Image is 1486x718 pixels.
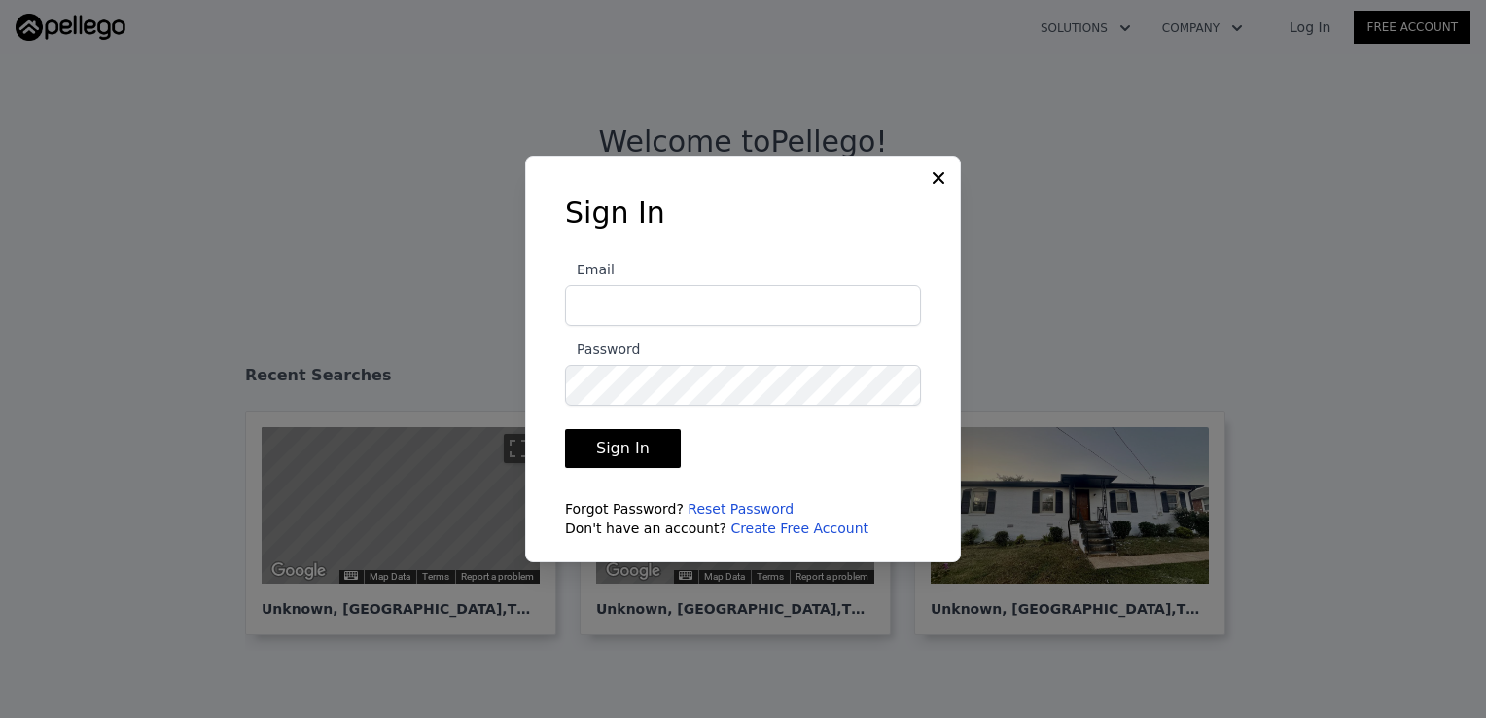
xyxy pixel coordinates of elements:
[565,341,640,357] span: Password
[730,521,868,536] a: Create Free Account
[688,501,794,517] a: Reset Password
[565,196,921,231] h3: Sign In
[565,499,921,538] div: Forgot Password? Don't have an account?
[565,429,681,468] button: Sign In
[565,365,921,406] input: Password
[565,285,921,326] input: Email
[565,262,615,277] span: Email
